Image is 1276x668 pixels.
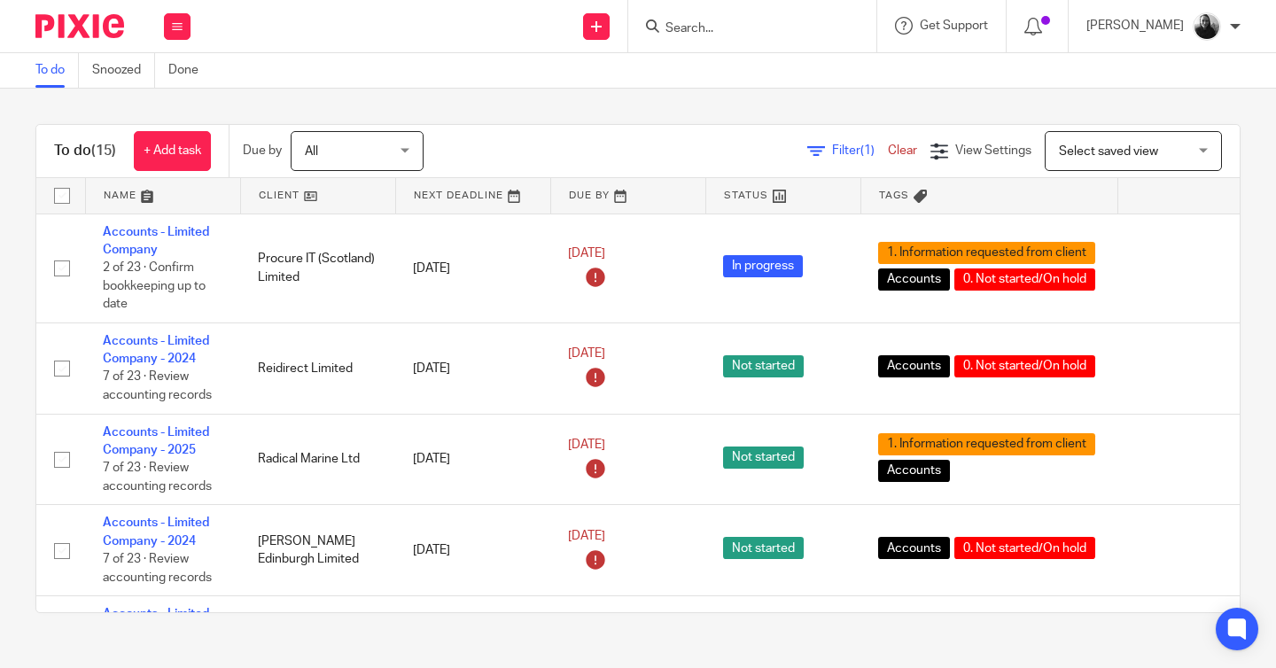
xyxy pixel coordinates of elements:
p: Due by [243,142,282,159]
span: 1. Information requested from client [878,242,1095,264]
a: Accounts - Limited Company - 2024 [103,517,209,547]
span: 0. Not started/On hold [954,355,1095,377]
span: 2 of 23 · Confirm bookkeeping up to date [103,261,206,310]
span: Accounts [878,537,950,559]
span: (15) [91,144,116,158]
span: Accounts [878,355,950,377]
span: 7 of 23 · Review accounting records [103,553,212,584]
span: Accounts [878,460,950,482]
h1: To do [54,142,116,160]
span: Select saved view [1059,145,1158,158]
span: Tags [879,190,909,200]
span: [DATE] [568,530,605,542]
span: Not started [723,537,804,559]
a: Done [168,53,212,88]
span: All [305,145,318,158]
a: Accounts - Limited Company - 2024 [103,608,209,638]
a: Clear [888,144,917,157]
td: [DATE] [395,322,550,414]
img: Pixie [35,14,124,38]
span: 0. Not started/On hold [954,268,1095,291]
td: [PERSON_NAME] Edinburgh Limited [240,505,395,596]
span: 7 of 23 · Review accounting records [103,371,212,402]
span: In progress [723,255,803,277]
a: + Add task [134,131,211,171]
td: Radical Marine Ltd [240,414,395,505]
a: Accounts - Limited Company - 2025 [103,426,209,456]
span: 7 of 23 · Review accounting records [103,462,212,493]
td: Reidirect Limited [240,322,395,414]
span: Accounts [878,268,950,291]
span: (1) [860,144,875,157]
p: [PERSON_NAME] [1086,17,1184,35]
td: Procure IT (Scotland) Limited [240,214,395,322]
span: Not started [723,447,804,469]
a: Accounts - Limited Company [103,226,209,256]
td: [DATE] [395,505,550,596]
span: [DATE] [568,248,605,260]
span: 0. Not started/On hold [954,537,1095,559]
img: IMG_9585.jpg [1193,12,1221,41]
a: Accounts - Limited Company - 2024 [103,335,209,365]
span: Get Support [920,19,988,32]
a: To do [35,53,79,88]
span: [DATE] [568,439,605,451]
span: Not started [723,355,804,377]
td: [DATE] [395,214,550,322]
span: View Settings [955,144,1031,157]
span: 1. Information requested from client [878,433,1095,455]
span: [DATE] [568,348,605,361]
td: [DATE] [395,414,550,505]
a: Snoozed [92,53,155,88]
input: Search [664,21,823,37]
span: Filter [832,144,888,157]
